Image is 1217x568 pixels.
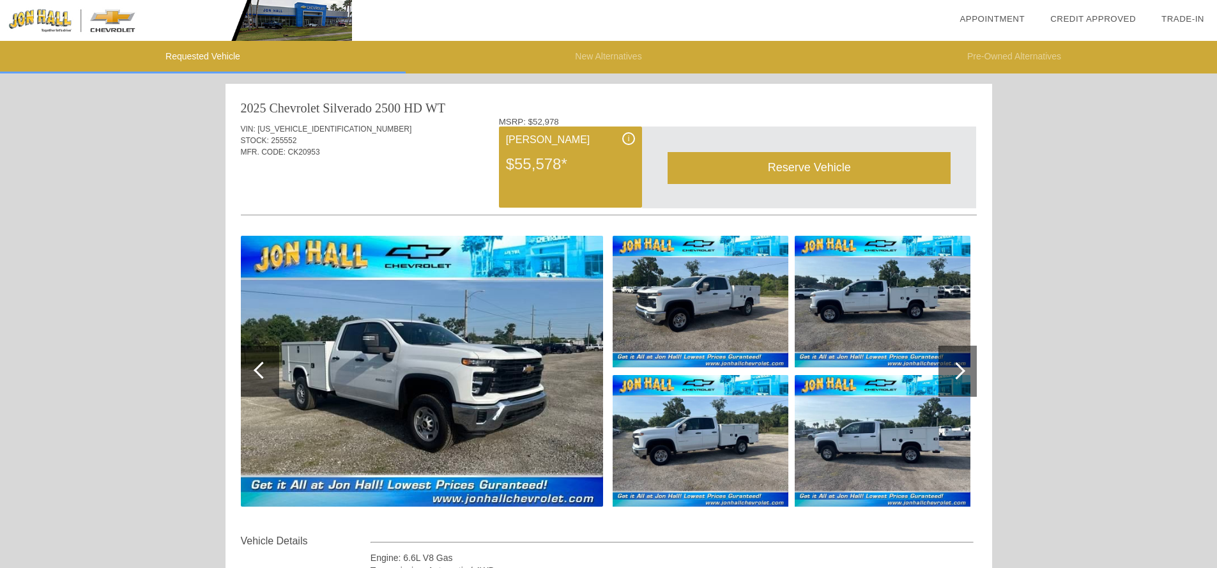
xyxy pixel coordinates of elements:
span: STOCK: [241,136,269,145]
li: Pre-Owned Alternatives [811,41,1217,73]
div: $55,578* [506,148,635,181]
img: 4.jpg [795,236,970,367]
div: [PERSON_NAME] [506,132,635,148]
div: WT [425,99,445,117]
span: VIN: [241,125,256,134]
img: 1.jpg [241,236,603,507]
span: 255552 [271,136,296,145]
li: New Alternatives [406,41,811,73]
div: Engine: 6.6L V8 Gas [371,551,974,564]
a: Appointment [960,14,1025,24]
span: MFR. CODE: [241,148,286,157]
span: CK20953 [288,148,320,157]
img: 5.jpg [795,375,970,507]
div: Reserve Vehicle [668,152,951,183]
div: 2025 Chevrolet Silverado 2500 HD [241,99,422,117]
img: 3.jpg [613,375,788,507]
div: Vehicle Details [241,533,371,549]
span: [US_VEHICLE_IDENTIFICATION_NUMBER] [257,125,411,134]
a: Trade-In [1161,14,1204,24]
div: MSRP: $52,978 [499,117,977,127]
span: i [628,134,630,143]
a: Credit Approved [1050,14,1136,24]
div: Quoted on [DATE] 2:06:48 PM [241,177,977,197]
img: 2.jpg [613,236,788,367]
